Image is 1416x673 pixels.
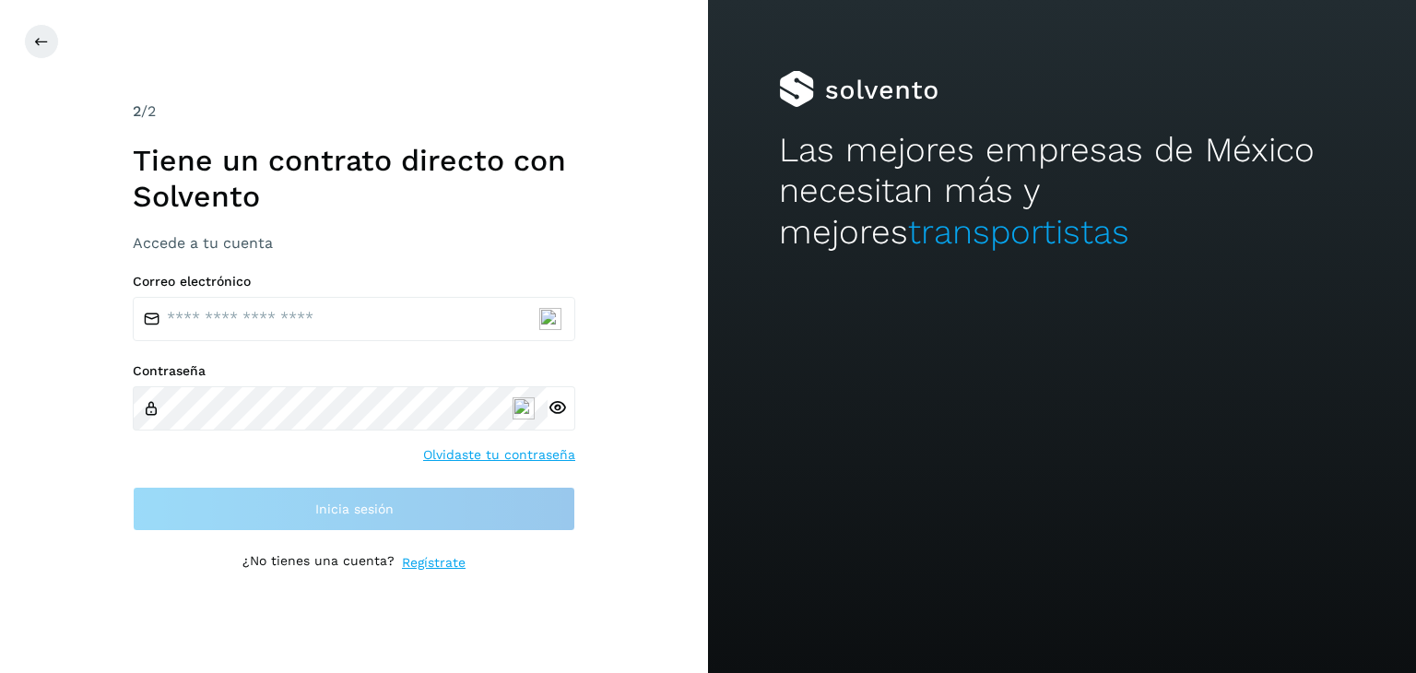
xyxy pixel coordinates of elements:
[133,143,575,214] h1: Tiene un contrato directo con Solvento
[779,130,1345,253] h2: Las mejores empresas de México necesitan más y mejores
[242,553,395,573] p: ¿No tienes una cuenta?
[133,487,575,531] button: Inicia sesión
[133,100,575,123] div: /2
[908,212,1129,252] span: transportistas
[423,445,575,465] a: Olvidaste tu contraseña
[133,234,575,252] h3: Accede a tu cuenta
[513,397,535,419] img: npw-badge-icon-locked.svg
[133,274,575,289] label: Correo electrónico
[539,308,561,330] img: npw-badge-icon-locked.svg
[315,502,394,515] span: Inicia sesión
[133,363,575,379] label: Contraseña
[402,553,466,573] a: Regístrate
[133,102,141,120] span: 2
